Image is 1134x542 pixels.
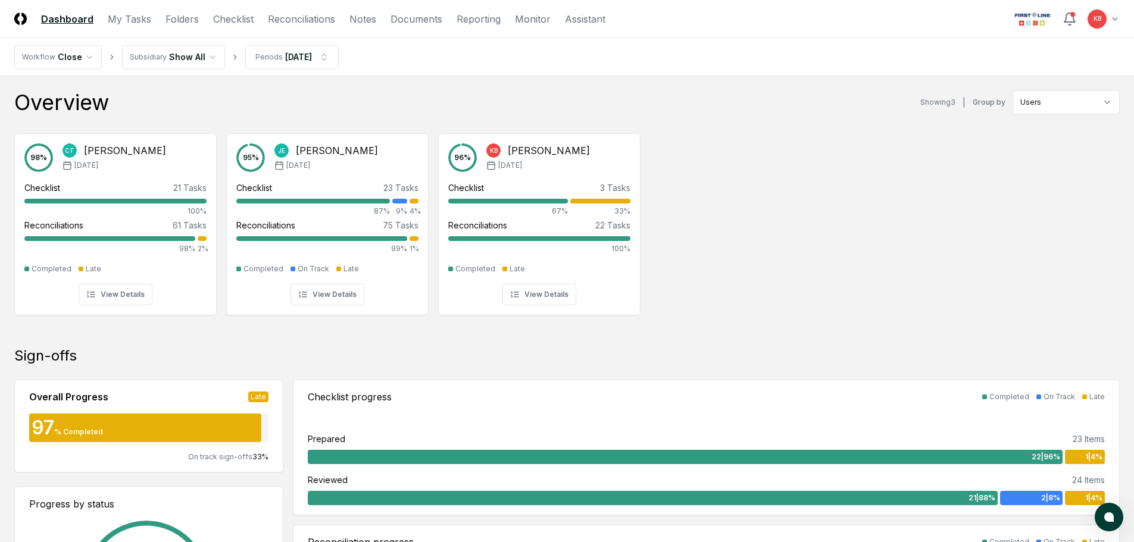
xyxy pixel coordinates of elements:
div: 4% [410,206,418,217]
div: [PERSON_NAME] [84,143,166,158]
div: Showing 3 [920,97,955,108]
button: KB [1086,8,1108,30]
span: [DATE] [498,160,522,171]
div: Reconciliations [236,219,295,231]
div: [PERSON_NAME] [508,143,590,158]
div: 23 Tasks [383,181,418,194]
button: View Details [290,284,364,305]
button: View Details [502,284,576,305]
a: Checklist progressCompletedOn TrackLatePrepared23 Items22|96%1|4%Reviewed24 Items21|88%2|8%1|4% [293,380,1120,515]
div: Late [510,264,525,274]
span: JE [278,146,285,155]
span: KB [1094,14,1101,23]
div: 2% [198,243,207,254]
button: atlas-launcher [1095,503,1123,531]
div: Subsidiary [130,52,167,62]
div: Completed [455,264,495,274]
a: 98%CT[PERSON_NAME][DATE]Checklist21 Tasks100%Reconciliations61 Tasks98%2%CompletedLateView Details [14,124,217,315]
div: 87% [236,206,390,217]
div: Completed [243,264,283,274]
a: Checklist [213,12,254,26]
span: 1 | 4 % [1085,452,1102,462]
div: 99% [236,243,407,254]
div: Late [86,264,101,274]
div: Checklist progress [308,390,392,404]
div: Overall Progress [29,390,108,404]
span: 2 | 8 % [1041,493,1060,503]
div: 97 [29,418,54,437]
div: 3 Tasks [600,181,630,194]
div: 67% [448,206,568,217]
div: Progress by status [29,497,268,511]
div: 24 Items [1072,474,1105,486]
div: Reconciliations [448,219,507,231]
div: 22 Tasks [595,219,630,231]
div: 9% [392,206,407,217]
nav: breadcrumb [14,45,339,69]
div: 100% [24,206,207,217]
div: 21 Tasks [173,181,207,194]
div: Checklist [448,181,484,194]
span: 22 | 96 % [1032,452,1060,462]
a: Monitor [515,12,551,26]
div: Completed [32,264,71,274]
div: On Track [298,264,329,274]
a: Folders [165,12,199,26]
span: CT [65,146,74,155]
div: 61 Tasks [173,219,207,231]
div: [DATE] [285,51,312,63]
a: Reporting [457,12,501,26]
div: 33% [570,206,630,217]
span: [DATE] [286,160,310,171]
div: 98% [24,243,195,254]
button: View Details [79,284,152,305]
a: Documents [391,12,442,26]
label: Group by [973,99,1005,106]
span: KB [490,146,498,155]
span: On track sign-offs [188,452,252,461]
span: 21 | 88 % [969,493,995,503]
div: 23 Items [1073,433,1105,445]
div: Late [343,264,359,274]
div: 1% [410,243,418,254]
a: Dashboard [41,12,93,26]
div: [PERSON_NAME] [296,143,378,158]
a: My Tasks [108,12,151,26]
button: Periods[DATE] [245,45,339,69]
div: Reconciliations [24,219,83,231]
a: Reconciliations [268,12,335,26]
a: Notes [349,12,376,26]
span: 1 | 4 % [1085,493,1102,503]
div: Overview [14,90,109,114]
img: Logo [14,12,27,25]
div: | [963,96,966,109]
div: 100% [448,243,630,254]
div: Prepared [308,433,345,445]
div: % Completed [54,427,103,437]
div: Reviewed [308,474,348,486]
div: Checklist [236,181,272,194]
img: First Line Technology logo [1012,10,1053,29]
div: Completed [989,391,1029,402]
span: 33 % [252,452,268,461]
div: Workflow [22,52,55,62]
div: 75 Tasks [383,219,418,231]
div: Late [1089,391,1105,402]
a: 95%JE[PERSON_NAME][DATE]Checklist23 Tasks87%9%4%Reconciliations75 Tasks99%1%CompletedOn TrackLate... [226,124,429,315]
div: Sign-offs [14,346,1120,365]
div: Periods [255,52,283,62]
a: Assistant [565,12,605,26]
a: 96%KB[PERSON_NAME][DATE]Checklist3 Tasks67%33%Reconciliations22 Tasks100%CompletedLateView Details [438,124,641,315]
div: Late [248,391,268,402]
span: [DATE] [74,160,98,171]
div: On Track [1044,391,1075,402]
div: Checklist [24,181,60,194]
